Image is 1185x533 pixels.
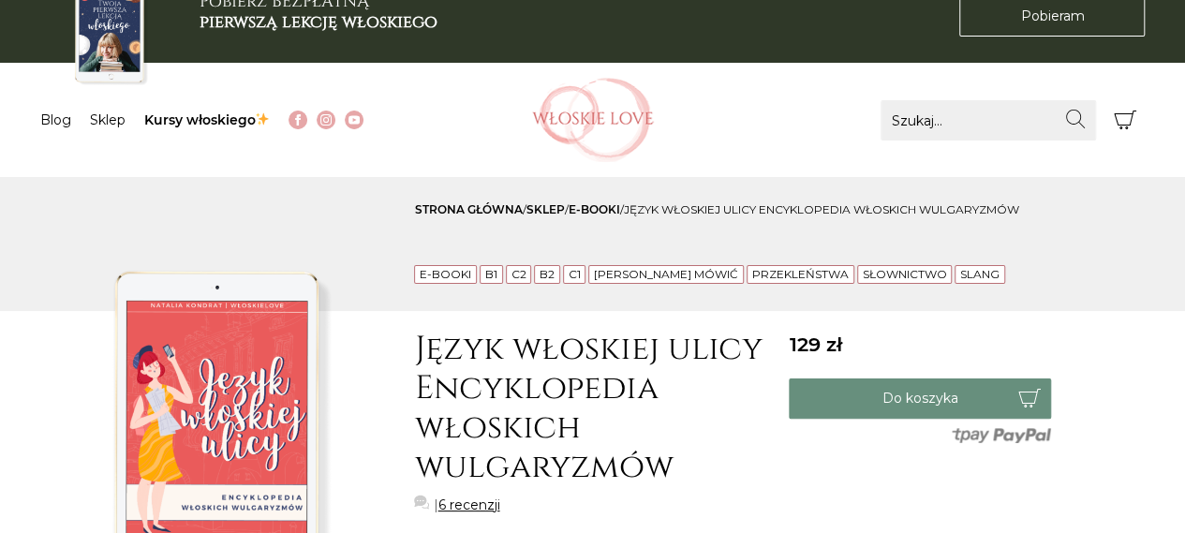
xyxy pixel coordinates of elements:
[568,202,619,216] a: E-booki
[532,78,654,162] img: Włoskielove
[414,330,770,487] h1: Język włoskiej ulicy Encyklopedia włoskich wulgaryzmów
[437,496,499,515] a: 6 recenzji
[256,112,269,126] img: ✨
[862,267,946,281] a: Słownictwo
[752,267,849,281] a: Przekleństwa
[960,267,1000,281] a: Slang
[144,111,271,128] a: Kursy włoskiego
[511,267,526,281] a: C2
[540,267,555,281] a: B2
[526,202,564,216] a: sklep
[414,202,1018,216] span: / / /
[420,267,471,281] a: E-booki
[1020,7,1084,26] span: Pobieram
[40,111,71,128] a: Blog
[90,111,126,128] a: Sklep
[569,267,581,281] a: C1
[789,333,841,356] span: 129
[594,267,738,281] a: [PERSON_NAME] mówić
[623,202,1018,216] span: Język włoskiej ulicy Encyklopedia włoskich wulgaryzmów
[1105,100,1146,141] button: Koszyk
[414,202,522,216] a: Strona główna
[789,378,1051,419] button: Do koszyka
[881,100,1096,141] input: Szukaj...
[200,10,437,34] b: pierwszą lekcję włoskiego
[485,267,497,281] a: B1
